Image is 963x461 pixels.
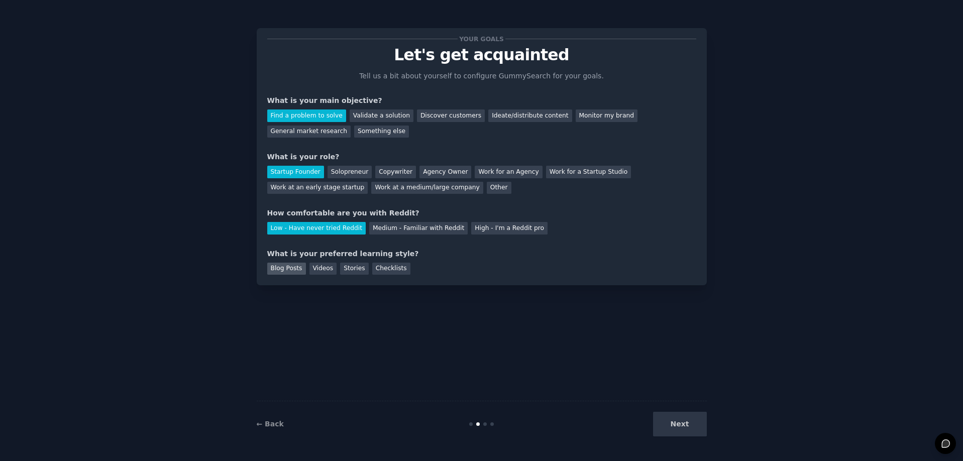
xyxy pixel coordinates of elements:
[475,166,542,178] div: Work for an Agency
[371,182,483,194] div: Work at a medium/large company
[487,182,511,194] div: Other
[267,95,696,106] div: What is your main objective?
[267,222,366,235] div: Low - Have never tried Reddit
[267,152,696,162] div: What is your role?
[375,166,416,178] div: Copywriter
[267,208,696,218] div: How comfortable are you with Reddit?
[355,71,608,81] p: Tell us a bit about yourself to configure GummySearch for your goals.
[267,263,306,275] div: Blog Posts
[372,263,410,275] div: Checklists
[267,109,346,122] div: Find a problem to solve
[267,249,696,259] div: What is your preferred learning style?
[369,222,468,235] div: Medium - Familiar with Reddit
[488,109,572,122] div: Ideate/distribute content
[257,420,284,428] a: ← Back
[576,109,637,122] div: Monitor my brand
[267,182,368,194] div: Work at an early stage startup
[417,109,485,122] div: Discover customers
[458,34,506,44] span: Your goals
[419,166,471,178] div: Agency Owner
[546,166,631,178] div: Work for a Startup Studio
[267,166,324,178] div: Startup Founder
[309,263,337,275] div: Videos
[350,109,413,122] div: Validate a solution
[267,126,351,138] div: General market research
[328,166,372,178] div: Solopreneur
[354,126,409,138] div: Something else
[471,222,548,235] div: High - I'm a Reddit pro
[340,263,368,275] div: Stories
[267,46,696,64] p: Let's get acquainted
